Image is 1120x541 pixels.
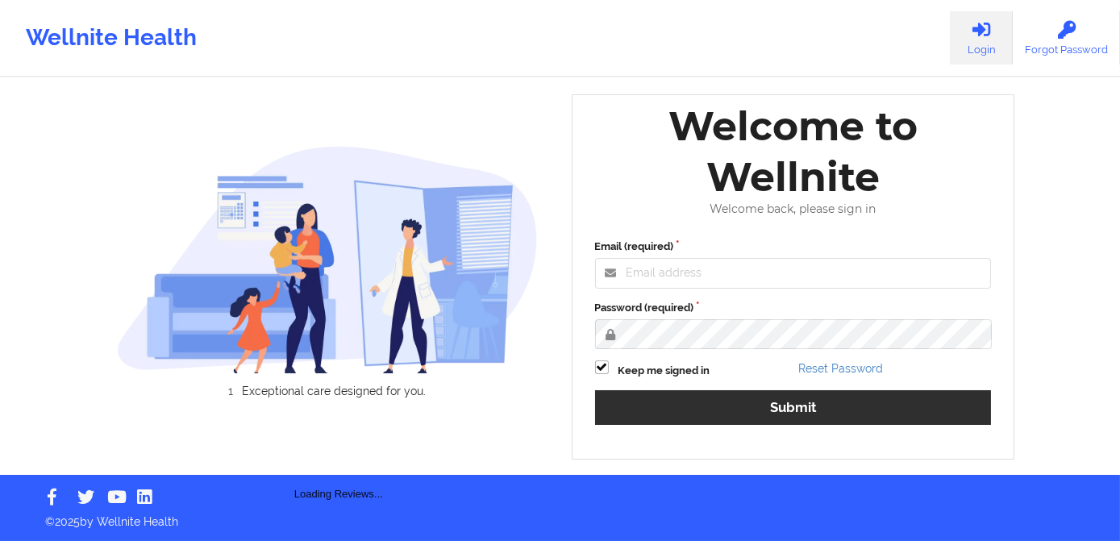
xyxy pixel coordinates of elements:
[34,502,1086,530] p: © 2025 by Wellnite Health
[584,202,1003,216] div: Welcome back, please sign in
[584,101,1003,202] div: Welcome to Wellnite
[595,390,992,425] button: Submit
[618,363,710,379] label: Keep me signed in
[117,145,538,373] img: wellnite-auth-hero_200.c722682e.png
[131,385,538,397] li: Exceptional care designed for you.
[595,258,992,289] input: Email address
[595,300,992,316] label: Password (required)
[595,239,992,255] label: Email (required)
[950,11,1013,65] a: Login
[1013,11,1120,65] a: Forgot Password
[117,425,560,502] div: Loading Reviews...
[798,362,883,375] a: Reset Password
